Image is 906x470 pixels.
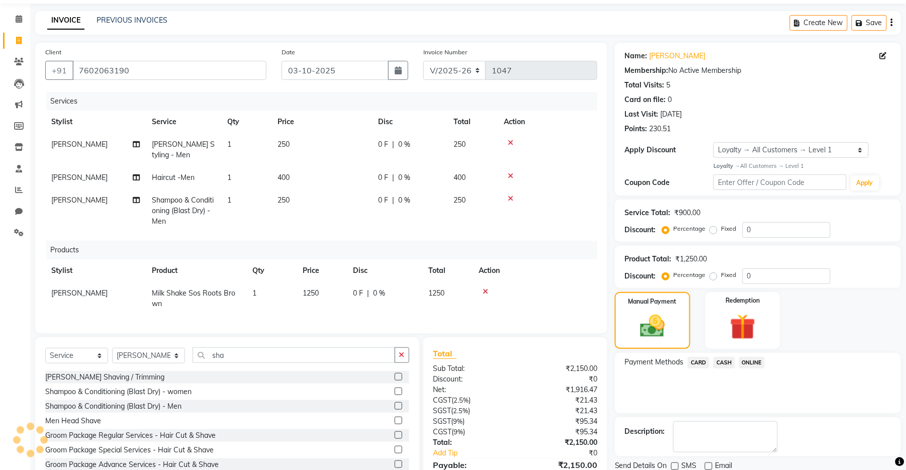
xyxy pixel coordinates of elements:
button: Save [852,15,887,31]
span: 1 [227,196,231,205]
div: Net: [426,385,515,395]
span: | [392,195,394,206]
div: ( ) [426,416,515,427]
span: CGST [433,427,452,436]
span: CARD [688,357,709,368]
th: Stylist [45,259,146,282]
div: ₹95.34 [515,416,605,427]
a: [PERSON_NAME] [650,51,706,61]
th: Price [271,111,372,133]
div: ₹1,250.00 [676,254,707,264]
th: Qty [246,259,297,282]
span: 0 % [398,172,410,183]
span: ONLINE [739,357,765,368]
th: Action [498,111,597,133]
div: Groom Package Advance Services - Hair Cut & Shave [45,459,219,470]
div: Men Head Shave [45,416,101,426]
div: ( ) [426,406,515,416]
div: [DATE] [661,109,682,120]
a: Add Tip [426,448,530,458]
div: ₹95.34 [515,427,605,437]
label: Fixed [721,270,737,279]
input: Search by Name/Mobile/Email/Code [72,61,266,80]
div: ₹2,150.00 [515,363,605,374]
span: 250 [278,196,290,205]
span: 2.5% [454,396,469,404]
div: Coupon Code [625,177,713,188]
div: 230.51 [650,124,671,134]
label: Invoice Number [423,48,467,57]
span: 1 [227,140,231,149]
span: 0 % [398,139,410,150]
label: Manual Payment [628,297,677,306]
span: [PERSON_NAME] Styling - Men [152,140,215,159]
span: 0 F [378,172,388,183]
span: 0 % [398,195,410,206]
span: 1 [227,173,231,182]
span: 1250 [428,289,444,298]
span: 0 F [353,288,363,299]
th: Qty [221,111,271,133]
div: Shampoo & Conditioning (Blast Dry) - Men [45,401,182,412]
img: _gift.svg [722,311,763,343]
span: CGST [433,396,452,405]
span: [PERSON_NAME] [51,196,108,205]
img: _cash.svg [632,312,672,340]
div: 5 [667,80,671,90]
div: Points: [625,124,648,134]
div: ₹0 [515,374,605,385]
span: Shampoo & Conditioning (Blast Dry) - Men [152,196,214,226]
span: 0 % [373,288,385,299]
div: Services [46,92,605,111]
input: Search or Scan [193,347,395,363]
div: Description: [625,426,665,437]
th: Action [473,259,597,282]
span: SGST [433,417,451,426]
div: ( ) [426,427,515,437]
div: Shampoo & Conditioning (Blast Dry) - women [45,387,192,397]
span: | [392,139,394,150]
span: | [367,288,369,299]
div: Last Visit: [625,109,659,120]
label: Percentage [674,270,706,279]
div: [PERSON_NAME] Shaving / Trimming [45,372,164,383]
div: Product Total: [625,254,672,264]
div: ₹2,150.00 [515,437,605,448]
div: Products [46,241,605,259]
span: Milk Shake Sos Roots Brown [152,289,235,308]
span: Total [433,348,457,359]
th: Total [447,111,498,133]
label: Redemption [726,296,760,305]
div: ₹1,916.47 [515,385,605,395]
div: Total Visits: [625,80,665,90]
button: Apply [851,175,879,191]
div: 0 [668,95,672,105]
span: [PERSON_NAME] [51,140,108,149]
th: Product [146,259,246,282]
label: Client [45,48,61,57]
th: Total [422,259,473,282]
a: INVOICE [47,12,84,30]
div: Discount: [625,225,656,235]
span: 0 F [378,139,388,150]
div: Discount: [625,271,656,281]
a: PREVIOUS INVOICES [97,16,167,25]
div: ₹0 [530,448,605,458]
div: Total: [426,437,515,448]
span: 2.5% [454,407,469,415]
span: 250 [454,196,466,205]
span: 1250 [303,289,319,298]
th: Disc [372,111,447,133]
div: Apply Discount [625,145,713,155]
div: All Customers → Level 1 [713,162,891,170]
button: +91 [45,61,73,80]
span: 400 [278,173,290,182]
span: Payment Methods [625,357,684,367]
span: 400 [454,173,466,182]
span: 9% [454,428,464,436]
span: | [392,172,394,183]
th: Service [146,111,221,133]
div: Service Total: [625,208,671,218]
span: Haircut -Men [152,173,195,182]
div: Name: [625,51,648,61]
